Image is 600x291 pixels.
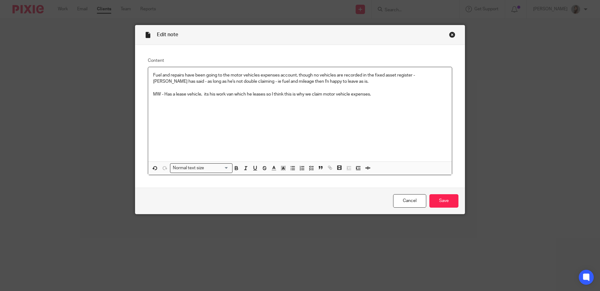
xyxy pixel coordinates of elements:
[170,163,232,173] div: Search for option
[172,165,206,171] span: Normal text size
[393,194,426,208] a: Cancel
[449,32,455,38] div: Close this dialog window
[153,72,447,78] p: Fuel and repairs have been going to the motor vehicles expenses account, though no vehicles are r...
[429,194,458,208] input: Save
[206,165,229,171] input: Search for option
[153,91,447,97] p: MW - Has a lease vehicle, its his work van which he leases so I think this is why we claim motor ...
[153,78,447,85] p: [PERSON_NAME] has said - as long as he's not double claiming - ie fuel and mileage then I'n happy...
[157,32,178,37] span: Edit note
[148,57,452,64] label: Content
